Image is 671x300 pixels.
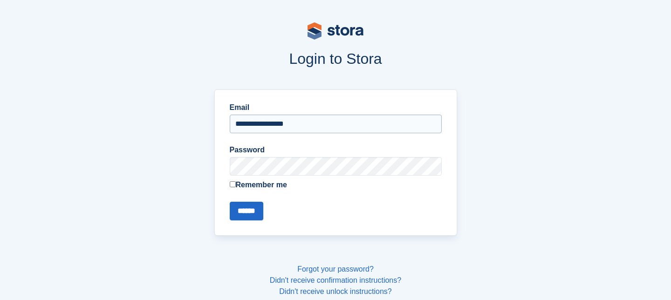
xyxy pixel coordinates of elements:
[297,265,374,273] a: Forgot your password?
[230,181,236,187] input: Remember me
[230,144,442,156] label: Password
[279,287,391,295] a: Didn't receive unlock instructions?
[230,179,442,191] label: Remember me
[270,276,401,284] a: Didn't receive confirmation instructions?
[36,50,635,67] h1: Login to Stora
[230,102,442,113] label: Email
[308,22,363,40] img: stora-logo-53a41332b3708ae10de48c4981b4e9114cc0af31d8433b30ea865607fb682f29.svg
